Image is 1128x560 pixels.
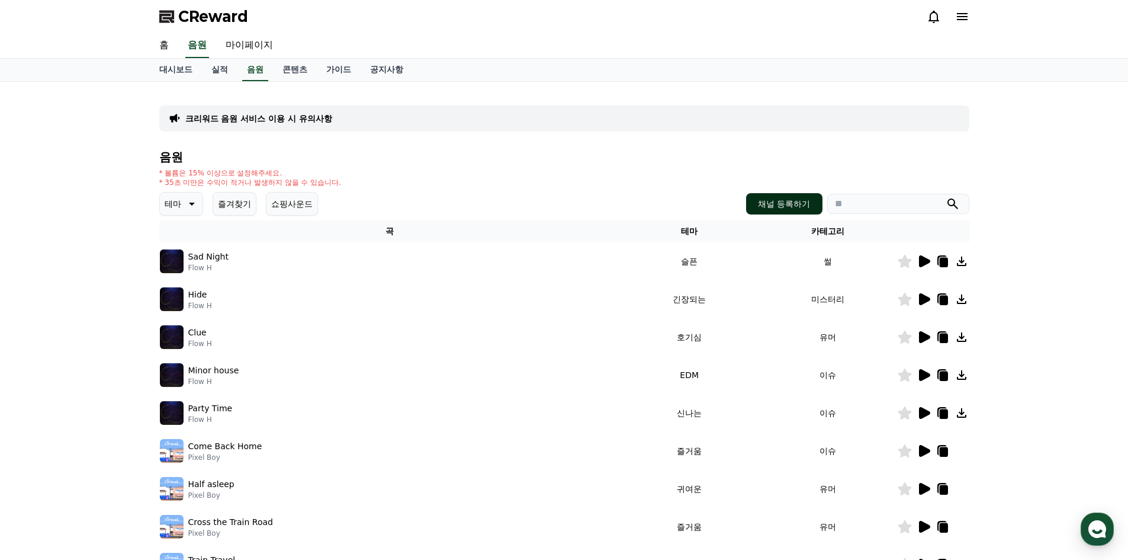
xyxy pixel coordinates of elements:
[150,59,202,81] a: 대시보드
[266,192,318,216] button: 쇼핑사운드
[188,289,207,301] p: Hide
[165,196,181,212] p: 테마
[4,376,78,405] a: 홈
[159,151,969,164] h4: 음원
[620,220,759,242] th: 테마
[160,439,184,463] img: music
[273,59,317,81] a: 콘텐츠
[620,242,759,280] td: 슬픈
[159,168,342,178] p: * 볼륨은 15% 이상으로 설정해주세요.
[620,470,759,508] td: 귀여운
[188,491,234,500] p: Pixel Boy
[361,59,413,81] a: 공지사항
[188,478,234,491] p: Half asleep
[78,376,153,405] a: 대화
[188,251,229,263] p: Sad Night
[202,59,237,81] a: 실적
[317,59,361,81] a: 가이드
[188,453,262,462] p: Pixel Boy
[160,401,184,425] img: music
[620,280,759,318] td: 긴장되는
[620,356,759,394] td: EDM
[188,263,229,273] p: Flow H
[216,33,282,58] a: 마이페이지
[188,529,273,538] p: Pixel Boy
[620,508,759,546] td: 즐거움
[159,220,621,242] th: 곡
[188,377,239,386] p: Flow H
[153,376,227,405] a: 설정
[759,508,897,546] td: 유머
[759,280,897,318] td: 미스터리
[759,470,897,508] td: 유머
[759,220,897,242] th: 카테고리
[213,192,256,216] button: 즐겨찾기
[188,327,207,339] p: Clue
[188,402,233,415] p: Party Time
[150,33,178,58] a: 홈
[759,356,897,394] td: 이슈
[160,515,184,539] img: music
[188,339,212,348] p: Flow H
[620,318,759,356] td: 호기심
[183,393,197,403] span: 설정
[759,432,897,470] td: 이슈
[37,393,44,403] span: 홈
[746,193,822,215] button: 채널 등록하기
[160,287,184,311] img: music
[242,59,268,81] a: 음원
[188,516,273,529] p: Cross the Train Road
[759,394,897,432] td: 이슈
[759,242,897,280] td: 썰
[188,415,233,424] p: Flow H
[159,7,248,26] a: CReward
[620,432,759,470] td: 즐거움
[159,178,342,187] p: * 35초 미만은 수익이 적거나 발생하지 않을 수 있습니다.
[185,113,332,124] a: 크리워드 음원 서비스 이용 시 유의사항
[108,394,123,404] span: 대화
[188,440,262,453] p: Come Back Home
[188,301,212,311] p: Flow H
[620,394,759,432] td: 신나는
[188,364,239,377] p: Minor house
[759,318,897,356] td: 유머
[159,192,203,216] button: 테마
[160,477,184,501] img: music
[185,33,209,58] a: 음원
[160,249,184,273] img: music
[160,363,184,387] img: music
[160,325,184,349] img: music
[178,7,248,26] span: CReward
